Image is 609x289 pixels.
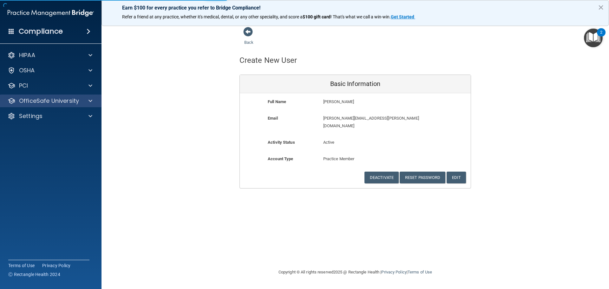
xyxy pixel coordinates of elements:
[8,271,60,278] span: Ⓒ Rectangle Health 2024
[268,116,278,121] b: Email
[8,97,92,105] a: OfficeSafe University
[8,262,35,269] a: Terms of Use
[19,97,79,105] p: OfficeSafe University
[19,112,43,120] p: Settings
[584,29,603,47] button: Open Resource Center, 2 new notifications
[19,27,63,36] h4: Compliance
[381,270,406,274] a: Privacy Policy
[268,156,293,161] b: Account Type
[391,14,415,19] a: Get Started
[19,82,28,89] p: PCI
[268,99,286,104] b: Full Name
[239,262,471,282] div: Copyright © All rights reserved 2025 @ Rectangle Health | |
[19,67,35,74] p: OSHA
[600,32,602,41] div: 2
[240,75,471,93] div: Basic Information
[122,5,588,11] p: Earn $100 for every practice you refer to Bridge Compliance!
[323,98,424,106] p: [PERSON_NAME]
[8,67,92,74] a: OSHA
[303,14,331,19] strong: $100 gift card
[8,7,94,19] img: PMB logo
[239,56,297,64] h4: Create New User
[323,155,388,163] p: Practice Member
[8,112,92,120] a: Settings
[331,14,391,19] span: ! That's what we call a win-win.
[408,270,432,274] a: Terms of Use
[19,51,35,59] p: HIPAA
[42,262,71,269] a: Privacy Policy
[244,32,253,45] a: Back
[598,2,604,12] button: Close
[323,115,424,130] p: [PERSON_NAME][EMAIL_ADDRESS][PERSON_NAME][DOMAIN_NAME]
[268,140,295,145] b: Activity Status
[364,172,399,183] button: Deactivate
[447,172,466,183] button: Edit
[8,51,92,59] a: HIPAA
[400,172,445,183] button: Reset Password
[8,82,92,89] a: PCI
[391,14,414,19] strong: Get Started
[122,14,303,19] span: Refer a friend at any practice, whether it's medical, dental, or any other speciality, and score a
[323,139,388,146] p: Active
